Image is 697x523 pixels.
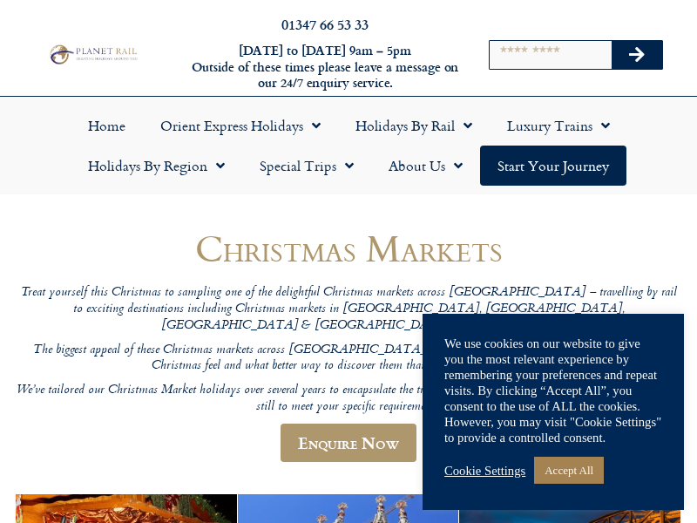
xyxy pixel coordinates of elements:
[16,285,681,334] p: Treat yourself this Christmas to sampling one of the delightful Christmas markets across [GEOGRAP...
[71,146,242,186] a: Holidays by Region
[534,457,604,484] a: Accept All
[281,14,369,34] a: 01347 66 53 33
[371,146,480,186] a: About Us
[338,105,490,146] a: Holidays by Rail
[71,105,143,146] a: Home
[612,41,662,69] button: Search
[444,336,662,445] div: We use cookies on our website to give you the most relevant experience by remembering your prefer...
[143,105,338,146] a: Orient Express Holidays
[242,146,371,186] a: Special Trips
[16,228,681,268] h1: Christmas Markets
[16,343,681,375] p: The biggest appeal of these Christmas markets across [GEOGRAPHIC_DATA] is that they capture and c...
[190,43,460,92] h6: [DATE] to [DATE] 9am – 5pm Outside of these times please leave a message on our 24/7 enquiry serv...
[490,105,627,146] a: Luxury Trains
[480,146,626,186] a: Start your Journey
[281,424,416,462] a: Enquire Now
[16,383,681,415] p: We’ve tailored our Christmas Market holidays over several years to encapsulate the true spirit of...
[9,105,688,186] nav: Menu
[444,463,525,479] a: Cookie Settings
[46,43,139,65] img: Planet Rail Train Holidays Logo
